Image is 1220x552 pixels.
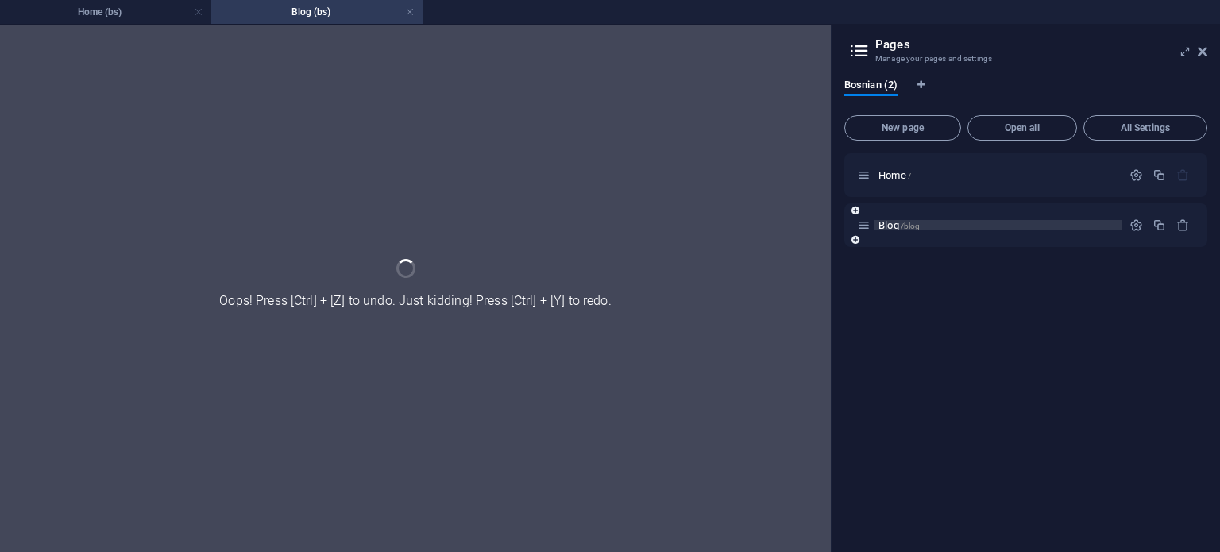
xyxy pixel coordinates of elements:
[851,123,954,133] span: New page
[875,52,1176,66] h3: Manage your pages and settings
[844,79,1207,109] div: Language Tabs
[211,3,423,21] h4: Blog (bs)
[975,123,1070,133] span: Open all
[901,222,921,230] span: /blog
[874,170,1122,180] div: Home/
[844,75,898,98] span: Bosnian (2)
[1129,168,1143,182] div: Settings
[967,115,1077,141] button: Open all
[875,37,1207,52] h2: Pages
[1129,218,1143,232] div: Settings
[1083,115,1207,141] button: All Settings
[874,220,1122,230] div: Blog/blog
[1152,218,1166,232] div: Duplicate
[908,172,911,180] span: /
[1152,168,1166,182] div: Duplicate
[1091,123,1200,133] span: All Settings
[844,115,961,141] button: New page
[1176,168,1190,182] div: The startpage cannot be deleted
[878,219,920,231] span: Click to open page
[878,169,911,181] span: Click to open page
[1176,218,1190,232] div: Remove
